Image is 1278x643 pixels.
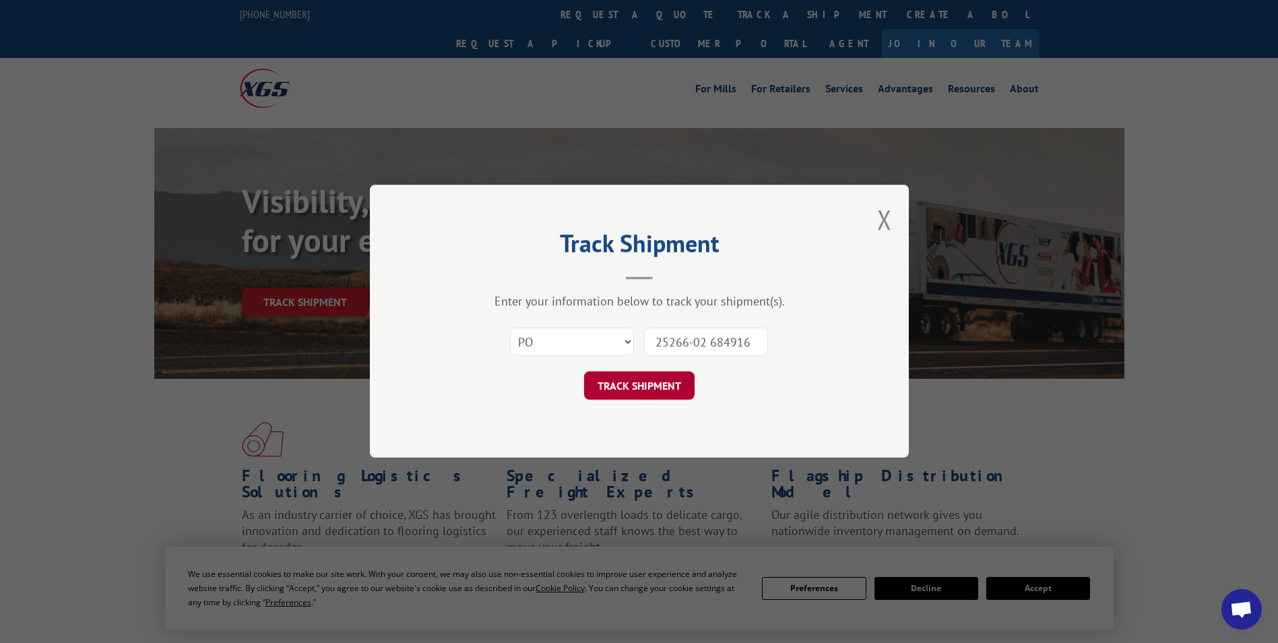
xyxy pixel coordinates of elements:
button: TRACK SHIPMENT [584,372,695,400]
div: Open chat [1221,589,1262,630]
div: Enter your information below to track your shipment(s). [437,294,841,309]
input: Number(s) [644,328,768,357]
h2: Track Shipment [437,234,841,259]
button: Close modal [877,202,892,237]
